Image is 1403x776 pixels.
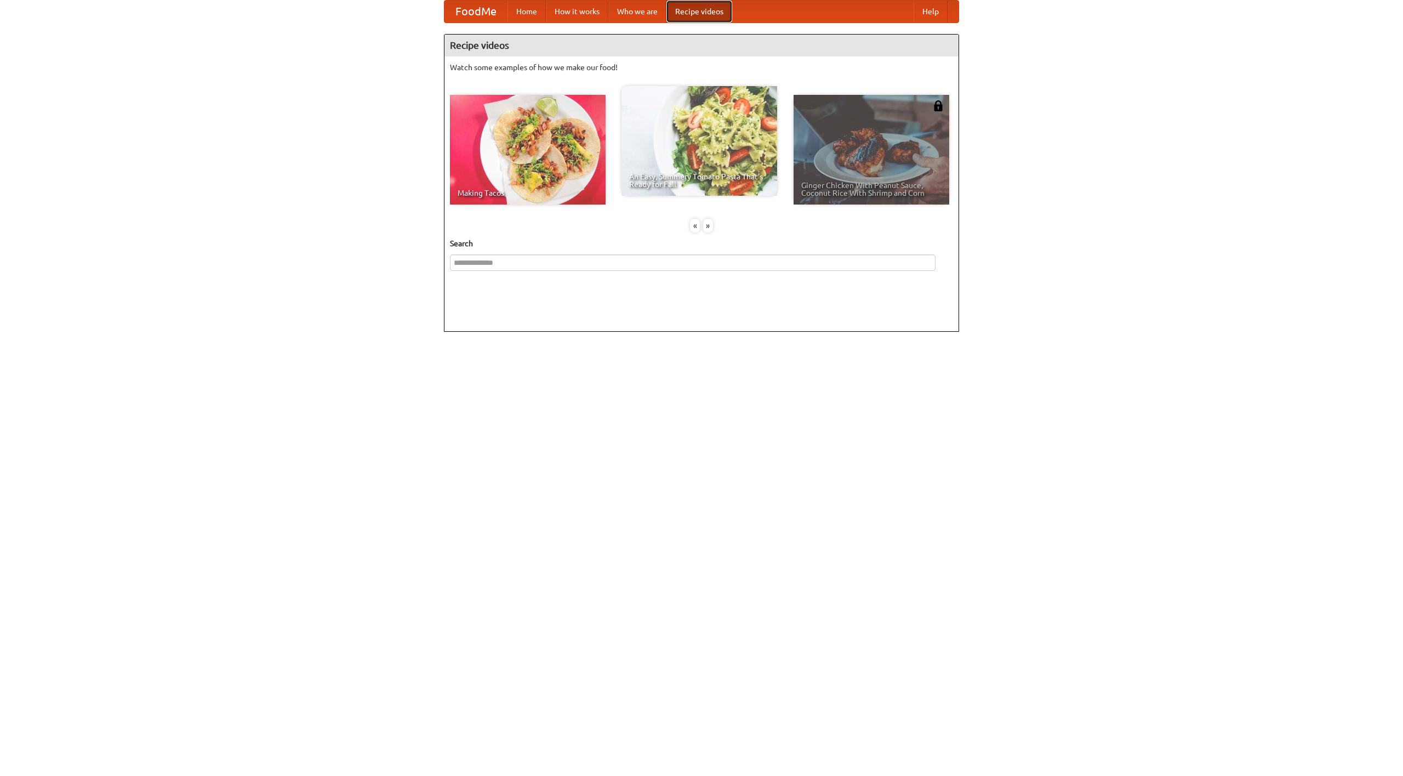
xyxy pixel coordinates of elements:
a: How it works [546,1,608,22]
a: Home [507,1,546,22]
a: Making Tacos [450,95,606,205]
div: » [703,219,713,233]
div: « [690,219,700,233]
span: An Easy, Summery Tomato Pasta That's Ready for Fall [629,173,769,188]
a: Help [914,1,948,22]
img: 483408.png [933,100,944,111]
a: Who we are [608,1,666,22]
h4: Recipe videos [444,35,959,56]
a: Recipe videos [666,1,732,22]
a: An Easy, Summery Tomato Pasta That's Ready for Fall [621,86,777,196]
h5: Search [450,238,953,249]
p: Watch some examples of how we make our food! [450,62,953,73]
span: Making Tacos [458,189,598,197]
a: FoodMe [444,1,507,22]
